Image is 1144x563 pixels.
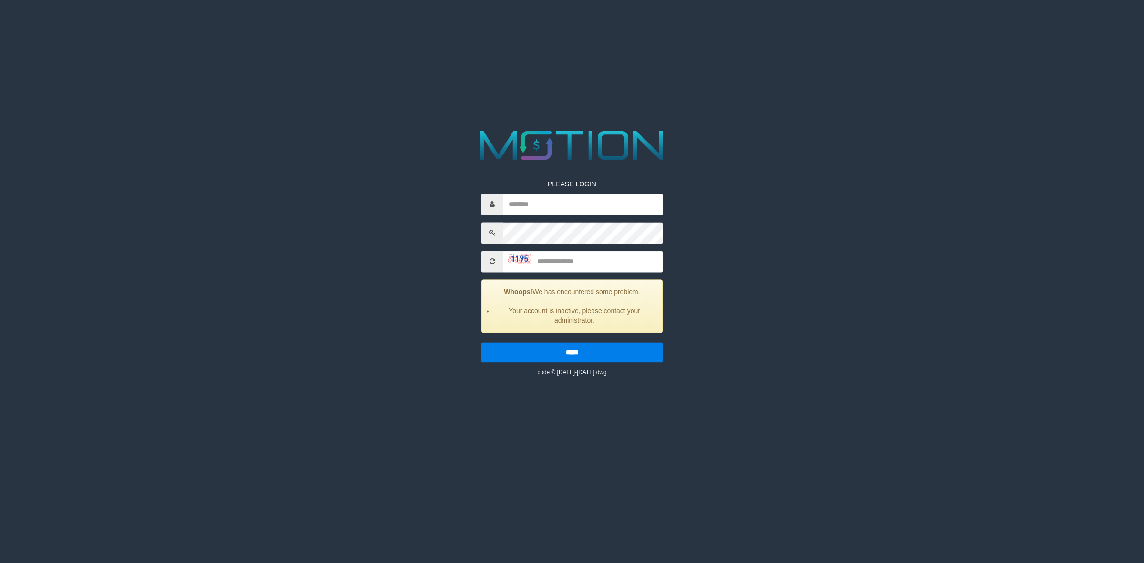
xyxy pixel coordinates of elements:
strong: Whoops! [504,288,532,296]
img: captcha [508,254,531,263]
p: PLEASE LOGIN [481,179,663,189]
img: MOTION_logo.png [472,125,672,165]
div: We has encountered some problem. [481,279,663,333]
li: Your account is inactive, please contact your administrator. [494,306,655,325]
small: code © [DATE]-[DATE] dwg [537,369,606,376]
